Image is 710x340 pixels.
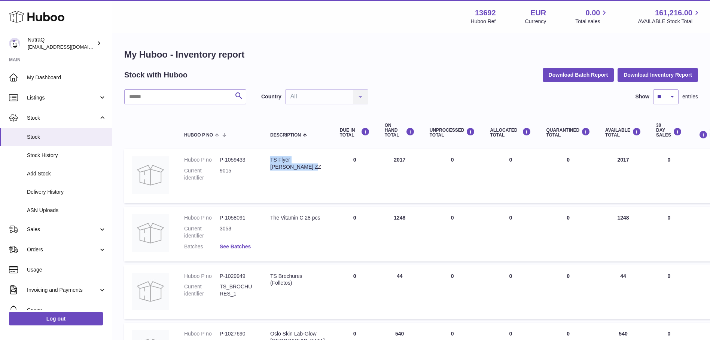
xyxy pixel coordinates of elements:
strong: EUR [530,8,546,18]
dd: P-1029949 [220,273,255,280]
span: 161,216.00 [655,8,692,18]
span: AVAILABLE Stock Total [638,18,701,25]
td: 0 [649,149,689,203]
a: 0.00 Total sales [575,8,609,25]
td: 0 [482,265,539,319]
a: 161,216.00 AVAILABLE Stock Total [638,8,701,25]
span: Invoicing and Payments [27,287,98,294]
label: Show [636,93,649,100]
dt: Huboo P no [184,156,220,163]
h1: My Huboo - Inventory report [124,49,698,61]
td: 0 [422,207,483,261]
label: Country [261,93,281,100]
span: ASN Uploads [27,207,106,214]
img: log@nutraq.com [9,38,20,49]
td: 0 [649,265,689,319]
span: Add Stock [27,170,106,177]
h2: Stock with Huboo [124,70,188,80]
td: 1248 [377,207,422,261]
dd: P-1059433 [220,156,255,163]
span: My Dashboard [27,74,106,81]
div: Huboo Ref [471,18,496,25]
span: 0 [567,273,570,279]
div: UNPROCESSED Total [430,128,475,138]
div: ON HAND Total [385,123,415,138]
span: Sales [27,226,98,233]
td: 0 [332,265,377,319]
td: 2017 [598,149,649,203]
dt: Huboo P no [184,273,220,280]
span: Cases [27,307,106,314]
td: 1248 [598,207,649,261]
dt: Huboo P no [184,214,220,221]
img: product image [132,156,169,194]
dt: Current identifier [184,283,220,297]
span: Total sales [575,18,609,25]
dt: Batches [184,243,220,250]
td: 2017 [377,149,422,203]
td: 0 [422,265,483,319]
td: 0 [649,207,689,261]
span: 0.00 [586,8,600,18]
td: 0 [332,149,377,203]
span: entries [682,93,698,100]
dt: Current identifier [184,225,220,239]
span: [EMAIL_ADDRESS][DOMAIN_NAME] [28,44,110,50]
span: Usage [27,266,106,273]
td: 0 [482,149,539,203]
a: Log out [9,312,103,325]
div: AVAILABLE Total [605,128,641,138]
div: QUARANTINED Total [546,128,590,138]
span: Stock [27,114,98,122]
div: NutraQ [28,36,95,50]
span: Orders [27,246,98,253]
span: Description [270,133,301,138]
td: 0 [482,207,539,261]
div: TS Brochures (Folletos) [270,273,325,287]
button: Download Batch Report [543,68,614,82]
div: TS Flyer [PERSON_NAME] ZZ [270,156,325,171]
dd: 3053 [220,225,255,239]
div: The Vitamin C 28 pcs [270,214,325,221]
dd: 9015 [220,167,255,181]
dt: Current identifier [184,167,220,181]
dd: P-1058091 [220,214,255,221]
span: Huboo P no [184,133,213,138]
div: DUE IN TOTAL [340,128,370,138]
td: 0 [332,207,377,261]
dd: P-1027690 [220,330,255,337]
div: 30 DAY SALES [656,123,682,138]
span: 0 [567,331,570,337]
dt: Huboo P no [184,330,220,337]
dd: TS_BROCHURES_1 [220,283,255,297]
span: Stock History [27,152,106,159]
td: 44 [598,265,649,319]
img: product image [132,214,169,252]
span: Listings [27,94,98,101]
strong: 13692 [475,8,496,18]
span: 0 [567,157,570,163]
span: Delivery History [27,189,106,196]
span: 0 [567,215,570,221]
td: 44 [377,265,422,319]
div: ALLOCATED Total [490,128,531,138]
td: 0 [422,149,483,203]
a: See Batches [220,243,251,249]
span: Stock [27,134,106,141]
button: Download Inventory Report [618,68,698,82]
div: Currency [525,18,546,25]
img: product image [132,273,169,310]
